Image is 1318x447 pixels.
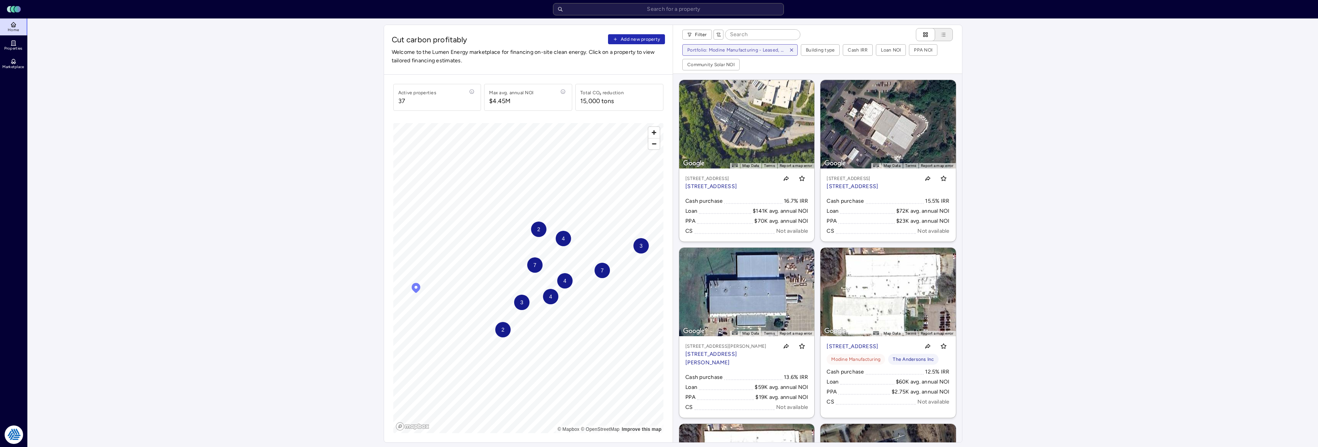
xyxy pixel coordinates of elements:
div: Building type [806,46,835,54]
div: Map marker [633,238,649,254]
span: 4 [563,277,566,285]
button: Filter [682,30,712,40]
span: 37 [398,97,436,106]
div: 13.6% IRR [784,373,808,382]
p: [STREET_ADDRESS] [685,182,737,191]
a: Map[STREET_ADDRESS]Toggle favoriteModine ManufacturingThe Andersons IncCash purchase12.5% IRRLoan... [820,248,956,418]
div: Loan [827,378,839,386]
span: The Andersons Inc [893,355,934,363]
div: Loan NOI [881,46,901,54]
button: PPA NOI [909,45,937,55]
button: Toggle favorite [937,340,950,352]
div: Map marker [527,257,543,273]
button: Community Solar NOI [683,59,739,70]
div: $72K avg. annual NOI [896,207,950,215]
span: 4 [561,234,565,243]
span: Cut carbon profitably [392,34,605,45]
span: 7 [533,261,536,269]
div: Map marker [543,289,558,304]
input: Search for a property [553,3,784,15]
span: 2 [501,325,504,334]
p: [STREET_ADDRESS] [827,182,878,191]
span: Welcome to the Lumen Energy marketplace for financing on-site clean energy. Click on a property t... [392,48,665,65]
div: $23K avg. annual NOI [896,217,950,225]
button: Cash IRR [843,45,872,55]
p: [STREET_ADDRESS][PERSON_NAME] [685,342,775,350]
div: Not available [917,227,949,235]
a: Map[STREET_ADDRESS][STREET_ADDRESS]Toggle favoriteCash purchase15.5% IRRLoan$72K avg. annual NOIP... [820,80,956,242]
span: Add new property [621,35,660,43]
div: CS [827,227,834,235]
div: Active properties [398,89,436,97]
div: CS [827,398,834,406]
div: Loan [685,383,697,392]
div: PPA [827,388,837,396]
div: $2.75K avg. annual NOI [892,388,950,396]
span: Modine Manufacturing [831,355,880,363]
span: Filter [695,31,707,38]
a: OpenStreetMap [581,427,620,432]
div: Map marker [595,263,610,278]
div: Map marker [410,282,422,296]
span: 3 [639,242,642,250]
button: List view [927,28,953,41]
span: 2 [537,225,540,234]
button: Cards view [916,28,935,41]
div: $59K avg. annual NOI [755,383,808,392]
a: Map[STREET_ADDRESS][STREET_ADDRESS]Toggle favoriteCash purchase16.7% IRRLoan$141K avg. annual NOI... [679,80,814,242]
div: Cash IRR [848,46,868,54]
div: Cash purchase [827,368,864,376]
div: Loan [827,207,839,215]
div: Map marker [556,231,571,246]
div: CS [685,227,693,235]
div: 12.5% IRR [925,368,949,376]
p: [STREET_ADDRESS] [827,342,878,351]
a: Map feedback [622,427,662,432]
div: Total CO₂ reduction [580,89,624,97]
button: Portfolio: Modine Manufacturing - Leased, Modine Manufacturing - Owned [683,45,786,55]
span: 3 [520,298,523,307]
p: [STREET_ADDRESS] [685,175,737,182]
button: Toggle favorite [937,172,950,185]
div: Not available [917,398,949,406]
div: Map marker [531,222,546,237]
span: Home [8,28,19,32]
div: PPA [685,217,695,225]
button: Add new property [608,34,665,44]
div: $60K avg. annual NOI [896,378,950,386]
div: $19K avg. annual NOI [755,393,808,402]
a: Map[STREET_ADDRESS][PERSON_NAME][STREET_ADDRESS][PERSON_NAME]Toggle favoriteCash purchase13.6% IR... [679,248,814,418]
div: 15,000 tons [580,97,614,106]
div: Not available [776,227,808,235]
div: Cash purchase [827,197,864,205]
button: Toggle favorite [796,172,808,185]
canvas: Map [393,123,664,433]
span: 7 [600,266,603,275]
a: Mapbox [558,427,580,432]
button: Loan NOI [876,45,905,55]
div: Map marker [495,322,511,337]
div: PPA NOI [914,46,932,54]
div: 16.7% IRR [784,197,808,205]
img: Tradition Energy [5,425,23,444]
div: CS [685,403,693,412]
div: Loan [685,207,697,215]
div: Portfolio: Modine Manufacturing - Leased, Modine Manufacturing - Owned [687,46,784,54]
div: Cash purchase [685,373,723,382]
div: 15.5% IRR [925,197,949,205]
span: Zoom in [648,127,660,138]
div: Community Solar NOI [687,61,735,68]
div: PPA [685,393,695,402]
input: Search [725,30,800,40]
a: Mapbox logo [396,422,429,431]
div: Not available [776,403,808,412]
span: Marketplace [2,65,24,69]
div: PPA [827,217,837,225]
span: Properties [4,46,23,51]
div: Map marker [514,295,530,310]
div: Map marker [557,273,573,289]
div: Max avg. annual NOI [489,89,533,97]
span: $4.45M [489,97,533,106]
span: 4 [549,292,552,301]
